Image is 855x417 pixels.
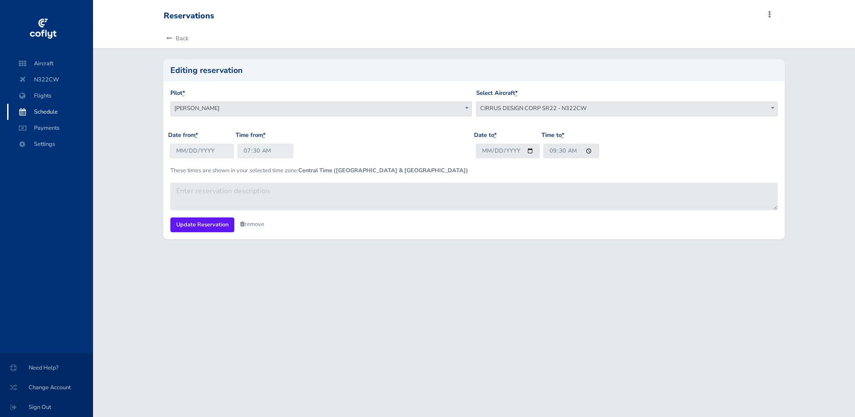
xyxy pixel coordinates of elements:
[16,88,84,104] span: Flights
[542,131,564,140] label: Time to
[16,72,84,88] span: N322CW
[477,102,777,115] span: CIRRUS DESIGN CORP SR22 - N322CW
[240,220,264,228] a: remove
[16,55,84,72] span: Aircraft
[476,102,778,116] span: CIRRUS DESIGN CORP SR22 - N322CW
[182,89,185,97] abbr: required
[164,11,214,21] div: Reservations
[298,166,468,174] b: Central Time ([GEOGRAPHIC_DATA] & [GEOGRAPHIC_DATA])
[170,217,234,232] input: Update Reservation
[16,104,84,120] span: Schedule
[16,120,84,136] span: Payments
[474,131,497,140] label: Date to
[164,29,188,48] a: Back
[263,131,266,139] abbr: required
[236,131,266,140] label: Time from
[562,131,564,139] abbr: required
[494,131,497,139] abbr: required
[16,136,84,152] span: Settings
[195,131,198,139] abbr: required
[11,360,82,376] span: Need Help?
[476,89,518,98] label: Select Aircraft
[28,16,58,43] img: coflyt logo
[168,131,198,140] label: Date from
[11,379,82,396] span: Change Account
[171,102,471,115] span: Chris Marshall
[170,89,185,98] label: Pilot
[170,66,778,74] h2: Editing reservation
[515,89,518,97] abbr: required
[11,399,82,415] span: Sign Out
[170,102,472,116] span: Chris Marshall
[170,166,778,175] p: These times are shown in your selected time zone:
